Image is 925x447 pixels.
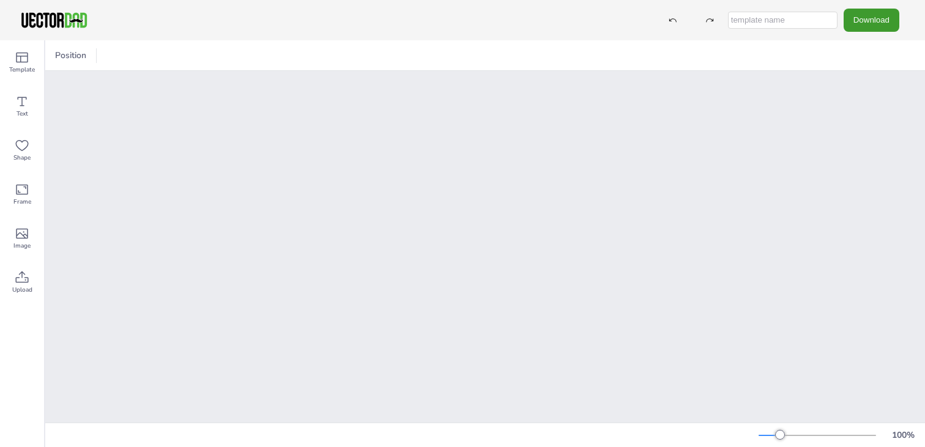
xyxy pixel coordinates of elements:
span: Template [9,65,35,75]
input: template name [728,12,838,29]
span: Image [13,241,31,251]
img: VectorDad-1.png [20,11,89,29]
span: Position [53,50,89,61]
div: 100 % [888,429,918,441]
span: Upload [12,285,32,295]
span: Frame [13,197,31,207]
span: Shape [13,153,31,163]
span: Text [17,109,28,119]
button: Download [844,9,899,31]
